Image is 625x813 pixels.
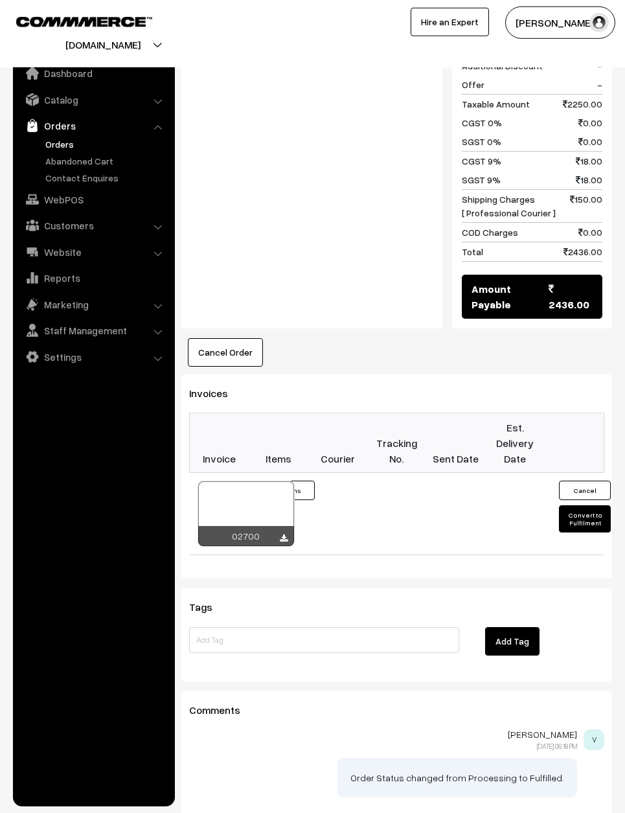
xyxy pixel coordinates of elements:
[249,413,308,473] th: Items
[16,345,170,369] a: Settings
[537,742,577,750] span: [DATE] 06:18 PM
[462,97,530,111] span: Taxable Amount
[16,62,170,85] a: Dashboard
[350,771,564,784] p: Order Status changed from Processing to Fulfilled.
[189,627,459,653] input: Add Tag
[16,17,152,27] img: COMMMERCE
[578,116,602,130] span: 0.00
[462,225,518,239] span: COD Charges
[189,704,256,716] span: Comments
[308,413,367,473] th: Courier
[411,8,489,36] a: Hire an Expert
[190,413,249,473] th: Invoice
[563,245,602,258] span: 2436.00
[42,154,170,168] a: Abandoned Cart
[462,78,484,91] span: Offer
[549,281,593,312] span: 2436.00
[189,601,228,613] span: Tags
[563,97,602,111] span: 2250.00
[16,293,170,316] a: Marketing
[576,154,602,168] span: 18.00
[198,526,294,546] div: 02700
[42,137,170,151] a: Orders
[42,171,170,185] a: Contact Enquires
[486,413,545,473] th: Est. Delivery Date
[16,188,170,211] a: WebPOS
[578,225,602,239] span: 0.00
[16,88,170,111] a: Catalog
[16,114,170,137] a: Orders
[367,413,426,473] th: Tracking No.
[462,154,501,168] span: CGST 9%
[576,173,602,187] span: 18.00
[485,627,540,656] button: Add Tag
[570,192,602,220] span: 150.00
[505,6,615,39] button: [PERSON_NAME]
[589,13,609,32] img: user
[472,281,549,312] span: Amount Payable
[462,245,483,258] span: Total
[462,173,501,187] span: SGST 9%
[16,214,170,237] a: Customers
[462,116,502,130] span: CGST 0%
[462,135,501,148] span: SGST 0%
[188,338,263,367] button: Cancel Order
[16,13,130,29] a: COMMMERCE
[20,29,186,61] button: [DOMAIN_NAME]
[578,135,602,148] span: 0.00
[597,78,602,91] span: -
[16,319,170,342] a: Staff Management
[426,413,485,473] th: Sent Date
[16,240,170,264] a: Website
[584,729,604,750] span: V
[16,266,170,290] a: Reports
[559,505,611,532] button: Convert to Fulfilment
[189,729,577,740] p: [PERSON_NAME]
[559,481,611,500] button: Cancel
[189,387,244,400] span: Invoices
[462,192,556,220] span: Shipping Charges [ Professional Courier ]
